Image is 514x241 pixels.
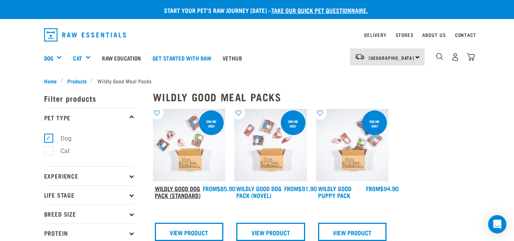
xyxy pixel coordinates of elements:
img: Dog Novel 0 2sec [234,109,307,182]
div: Online Only [199,116,224,132]
img: Dog 0 2sec [153,109,226,182]
a: Vethub [217,43,248,73]
div: Online Only [362,116,387,132]
img: van-moving.png [355,53,365,60]
p: Life Stage [44,185,135,204]
a: Cat [73,54,82,62]
div: Open Intercom Messenger [488,215,506,233]
img: home-icon@2x.png [467,53,475,61]
span: FROM [366,187,380,190]
a: take our quick pet questionnaire. [271,8,368,12]
a: Wildly Good Dog Pack (Novel) [236,187,282,197]
nav: breadcrumbs [44,77,470,85]
span: FROM [203,187,217,190]
a: Wildly Good Puppy Pack [318,187,352,197]
a: Stores [396,34,414,36]
label: Dog [48,134,75,143]
span: FROM [284,187,298,190]
img: home-icon-1@2x.png [436,53,443,60]
label: Cat [48,146,73,156]
a: Products [63,77,91,85]
span: [GEOGRAPHIC_DATA] [369,56,415,59]
img: Puppy 0 2sec [316,109,389,182]
a: Dog [44,54,53,62]
a: View Product [155,223,224,241]
div: Online Only [281,116,306,132]
span: Products [67,77,87,85]
a: About Us [422,34,446,36]
h2: Wildly Good Meal Packs [153,91,470,103]
div: $94.90 [366,185,399,192]
a: Raw Education [96,43,146,73]
p: Breed Size [44,204,135,223]
div: $85.90 [203,185,236,192]
div: $91.90 [284,185,317,192]
a: Get started with Raw [147,43,217,73]
nav: dropdown navigation [38,25,476,45]
a: Delivery [364,34,386,36]
p: Experience [44,166,135,185]
img: user.png [451,53,459,61]
a: View Product [236,223,305,241]
a: Home [44,77,61,85]
a: Contact [455,34,476,36]
a: View Product [318,223,387,241]
p: Filter products [44,89,135,108]
img: Raw Essentials Logo [44,28,126,41]
a: Wildly Good Dog Pack (Standard) [155,187,201,197]
span: Home [44,77,57,85]
p: Pet Type [44,108,135,127]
